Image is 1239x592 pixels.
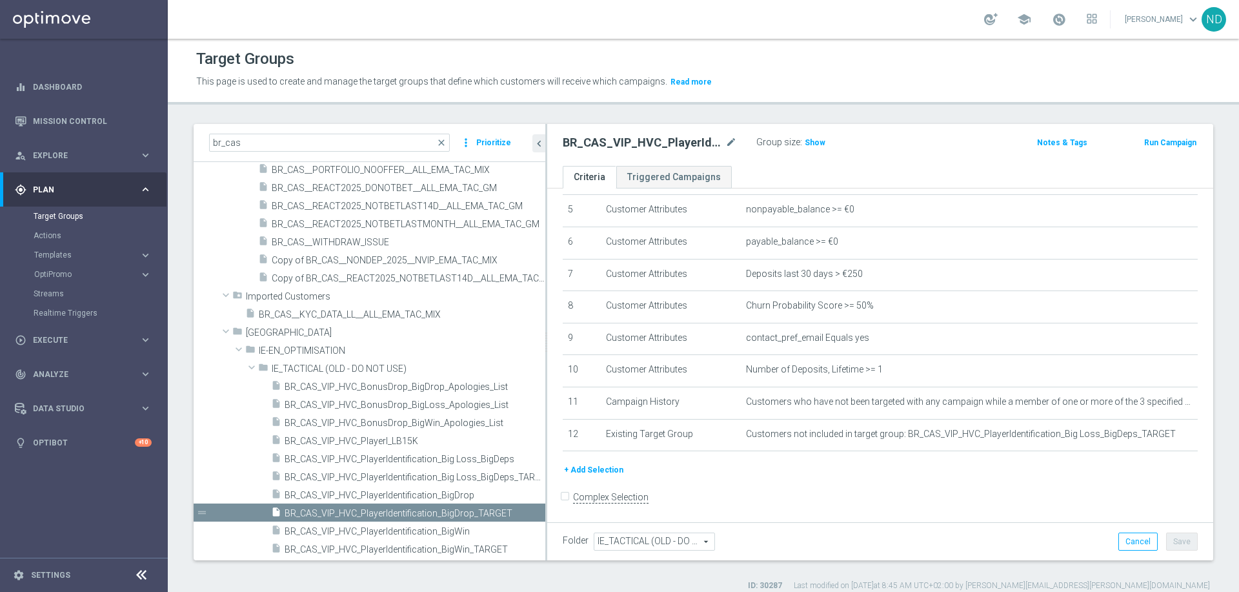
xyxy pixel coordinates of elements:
span: BR_CAS_VIP_HVC_PlayerIdentification_BigWin [285,526,545,537]
label: ID: 30287 [748,580,782,591]
td: 11 [563,387,601,419]
i: insert_drive_file [271,489,281,504]
td: 9 [563,323,601,355]
button: OptiPromo keyboard_arrow_right [34,269,152,280]
i: insert_drive_file [258,199,268,214]
td: 10 [563,355,601,387]
span: BR_CAS_VIP_HVC_BonusDrop_BigDrop_Apologies_List [285,382,545,393]
span: BR_CAS__KYC_DATA_LL__ALL_EMA_TAC_MIX [259,309,545,320]
i: insert_drive_file [245,308,256,323]
a: Target Groups [34,211,134,221]
i: insert_drive_file [271,471,281,485]
button: Mission Control [14,116,152,127]
div: +10 [135,438,152,447]
span: Show [805,138,825,147]
i: folder [245,344,256,359]
span: BR_CAS_VIP_HVC_BonusDrop_BigWin_Apologies_List [285,418,545,429]
span: Data Studio [33,405,139,413]
i: keyboard_arrow_right [139,402,152,414]
i: track_changes [15,369,26,380]
button: Read more [669,75,713,89]
i: insert_drive_file [271,507,281,522]
span: BR_CAS__REACT2025_NOTBETLASTMONTH__ALL_EMA_TAC_GM [272,219,545,230]
div: ND [1202,7,1226,32]
span: Copy of BR_CAS__REACT2025_NOTBETLAST14D__ALL_EMA_TAC_GM [272,273,545,284]
td: 8 [563,291,601,323]
span: Analyze [33,371,139,378]
td: 7 [563,259,601,291]
a: Streams [34,289,134,299]
span: Copy of BR_CAS__NONDEP_2025__NVIP_EMA_TAC_MIX [272,255,545,266]
div: Optibot [15,425,152,460]
label: Group size [756,137,800,148]
span: Plan [33,186,139,194]
i: equalizer [15,81,26,93]
i: keyboard_arrow_right [139,334,152,346]
div: Streams [34,284,166,303]
i: mode_edit [725,135,737,150]
button: Prioritize [474,134,513,152]
span: BR_CAS_VIP_HVC_PlayerIdentification_BigDrop_TARGET [285,508,545,519]
button: Data Studio keyboard_arrow_right [14,403,152,414]
td: Campaign History [601,387,740,419]
i: insert_drive_file [258,181,268,196]
i: insert_drive_file [258,272,268,287]
i: insert_drive_file [271,543,281,558]
div: Analyze [15,369,139,380]
span: BR_CAS__WITHDRAW_ISSUE [272,237,545,248]
span: BR_CAS__REACT2025_DONOTBET__ALL_EMA_TAC_GM [272,183,545,194]
i: folder [232,326,243,341]
div: Plan [15,184,139,196]
div: Explore [15,150,139,161]
i: keyboard_arrow_right [139,183,152,196]
i: insert_drive_file [271,525,281,540]
div: Dashboard [15,70,152,104]
i: gps_fixed [15,184,26,196]
i: insert_drive_file [271,453,281,467]
a: Triggered Campaigns [616,166,732,189]
h2: BR_CAS_VIP_HVC_PlayerIdentification_BigDrop_TARGET [563,135,723,150]
div: OptiPromo [34,265,166,284]
div: track_changes Analyze keyboard_arrow_right [14,369,152,380]
i: insert_drive_file [271,380,281,395]
button: play_circle_outline Execute keyboard_arrow_right [14,335,152,345]
button: Notes & Tags [1036,136,1089,150]
button: Run Campaign [1143,136,1198,150]
button: lightbulb Optibot +10 [14,438,152,448]
div: Execute [15,334,139,346]
td: Customer Attributes [601,259,740,291]
span: close [436,138,447,148]
button: Save [1166,533,1198,551]
button: + Add Selection [563,463,625,477]
i: insert_drive_file [258,163,268,178]
a: Realtime Triggers [34,308,134,318]
span: Number of Deposits, Lifetime >= 1 [746,364,883,375]
label: : [800,137,802,148]
span: Templates [34,251,126,259]
i: play_circle_outline [15,334,26,346]
div: Actions [34,226,166,245]
span: This page is used to create and manage the target groups that define which customers will receive... [196,76,667,87]
button: person_search Explore keyboard_arrow_right [14,150,152,161]
a: Settings [31,571,70,579]
a: Optibot [33,425,135,460]
i: keyboard_arrow_right [139,368,152,380]
input: Quick find group or folder [209,134,450,152]
span: keyboard_arrow_down [1186,12,1200,26]
h1: Target Groups [196,50,294,68]
td: 5 [563,195,601,227]
a: Criteria [563,166,616,189]
div: Data Studio [15,403,139,414]
i: keyboard_arrow_right [139,269,152,281]
button: chevron_left [532,134,545,152]
span: nonpayable_balance >= €0 [746,204,854,215]
span: Ireland [246,327,545,338]
button: equalizer Dashboard [14,82,152,92]
span: BR_CAS_VIP_HVC_PlayerIdentification_BigDrop [285,490,545,501]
